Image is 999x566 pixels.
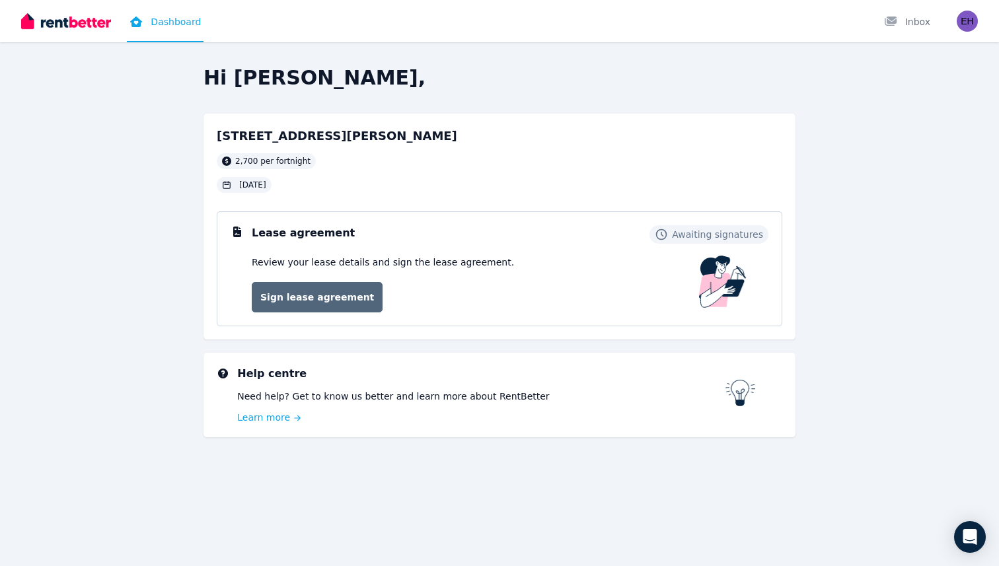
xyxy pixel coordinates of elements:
[21,11,111,31] img: RentBetter
[252,256,514,269] p: Review your lease details and sign the lease agreement.
[203,66,795,90] h2: Hi [PERSON_NAME],
[672,228,763,241] span: Awaiting signatures
[252,282,383,312] a: Sign lease agreement
[252,225,355,241] h3: Lease agreement
[235,156,311,166] span: 2,700 per fortnight
[957,11,978,32] img: Ellen Margit Marie Hansson
[217,127,457,145] h2: [STREET_ADDRESS][PERSON_NAME]
[725,380,756,406] img: RentBetter help centre
[954,521,986,553] div: Open Intercom Messenger
[239,180,266,190] span: [DATE]
[884,15,930,28] div: Inbox
[237,411,725,424] a: Learn more
[237,390,725,403] p: Need help? Get to know us better and learn more about RentBetter
[237,366,725,382] h3: Help centre
[699,256,747,308] img: Lease Agreement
